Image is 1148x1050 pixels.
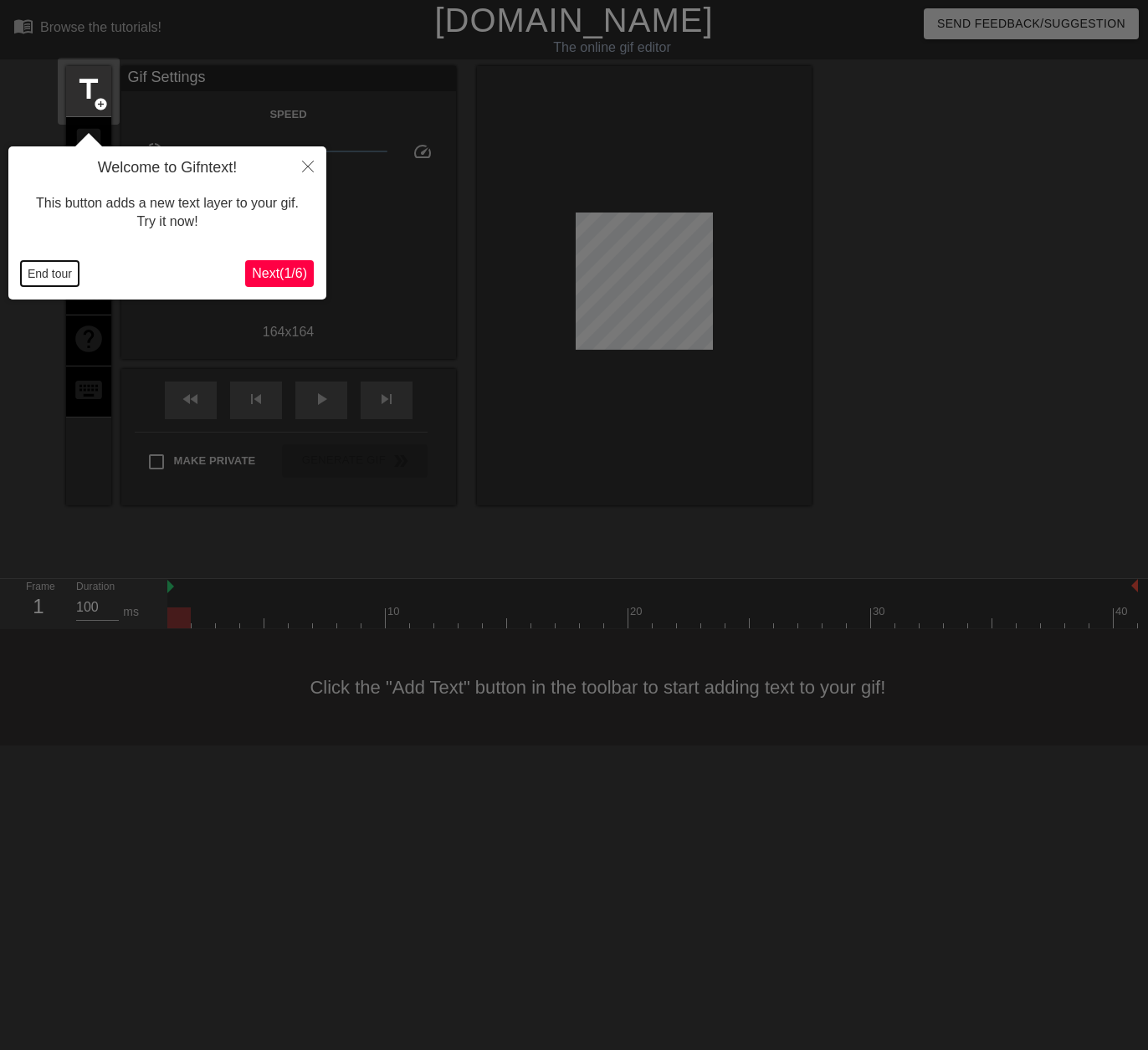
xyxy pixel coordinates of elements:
span: Next ( 1 / 6 ) [252,266,307,280]
button: Close [290,146,326,185]
h4: Welcome to Gifntext! [21,159,314,177]
button: Next [245,260,314,287]
button: End tour [21,261,79,286]
div: This button adds a new text layer to your gif. Try it now! [21,177,314,248]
